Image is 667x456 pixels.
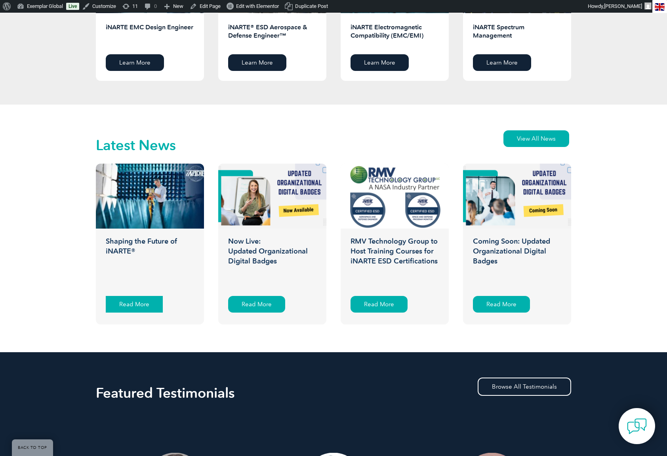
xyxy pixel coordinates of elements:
h2: iNARTE Electromagnetic Compatibility (EMC/EMI) [351,23,439,48]
div: Read More [351,296,408,313]
a: Learn More [106,54,164,71]
span: [PERSON_NAME] [604,3,642,9]
a: Coming Soon: Updated Organizational Digital Badges Read More [463,164,571,324]
img: contact-chat.png [627,416,647,436]
a: Learn More [228,54,286,71]
a: Browse All Testimonials [478,378,571,396]
h2: iNARTE® ESD Aerospace & Defense Engineer™ [228,23,316,48]
h2: iNARTE Spectrum Management [473,23,561,48]
h3: Shaping the Future of iNARTE® [96,237,204,288]
a: RMV Technology Group to Host Training Courses for iNARTE ESD Certifications Read More [341,164,449,324]
a: Live [66,3,79,10]
div: Read More [228,296,285,313]
h3: RMV Technology Group to Host Training Courses for iNARTE ESD Certifications [341,237,449,288]
h2: Latest News [96,139,176,152]
img: en [655,3,665,11]
a: View All News [503,130,569,147]
h3: Coming Soon: Updated Organizational Digital Badges [463,237,571,288]
span: Edit with Elementor [236,3,279,9]
h2: iNARTE EMC Design Engineer [106,23,194,48]
a: Learn More [473,54,531,71]
a: Shaping the Future of iNARTE® Read More [96,164,204,324]
a: Learn More [351,54,409,71]
a: Now Live:Updated Organizational Digital Badges Read More [218,164,326,324]
h2: Featured Testimonials [96,387,571,399]
div: Read More [473,296,530,313]
a: BACK TO TOP [12,439,53,456]
h3: Now Live: Updated Organizational Digital Badges [218,237,326,288]
div: Read More [106,296,163,313]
